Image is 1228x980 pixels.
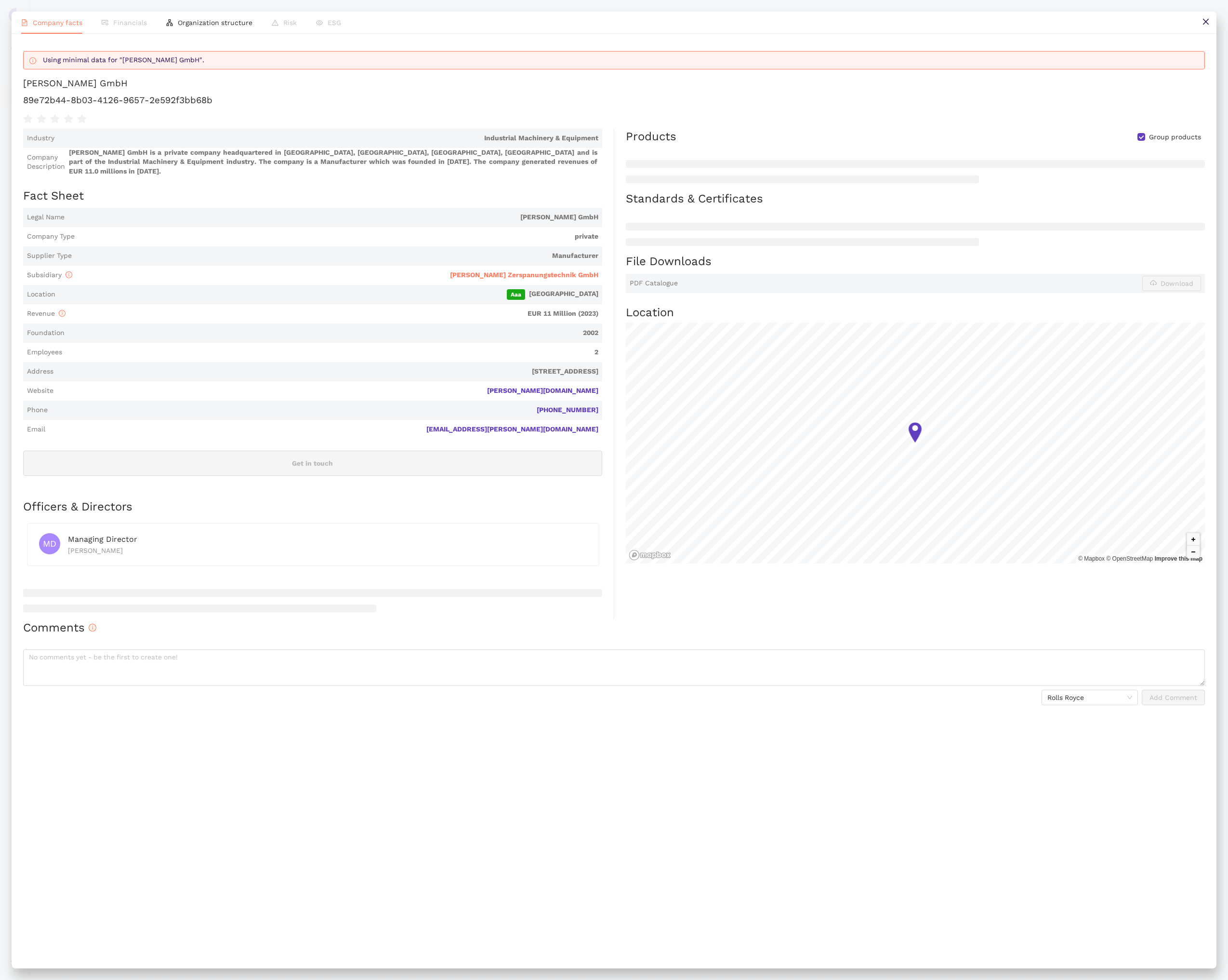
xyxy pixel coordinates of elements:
[316,19,323,26] span: eye
[1202,18,1210,26] span: close
[166,19,173,26] span: apartment
[27,134,54,143] span: Industry
[29,57,36,64] span: info-circle
[27,213,65,222] span: Legal Name
[27,348,62,357] span: Employees
[23,188,602,204] h2: Fact Sheet
[27,271,72,279] span: Subsidiary
[43,55,1201,65] div: Using minimal data for "[PERSON_NAME] GmbH".
[450,271,598,279] span: [PERSON_NAME] Zerspanungstechnik GmbH
[626,254,1205,270] h2: File Downloads
[33,19,82,27] span: Company facts
[23,114,33,124] span: star
[113,19,147,27] span: Financials
[626,191,1205,207] h2: Standards & Certificates
[27,290,55,299] span: Location
[1047,690,1132,705] span: Rolls Royce
[1195,12,1216,33] button: close
[1142,690,1205,705] button: Add Comment
[77,114,87,124] span: star
[1187,533,1200,546] button: Zoom in
[27,405,48,415] span: Phone
[27,309,66,317] span: Revenue
[43,533,56,554] span: MD
[27,153,65,172] span: Company Description
[64,114,73,124] span: star
[27,367,53,376] span: Address
[23,94,1205,107] h1: 89e72b44-8b03-4126-9657-2e592f3bb68b
[50,114,60,124] span: star
[76,251,598,261] span: Manufacturer
[626,322,1205,564] canvas: Map
[23,620,1205,636] h2: Comments
[68,213,598,222] span: [PERSON_NAME] GmbH
[328,19,341,27] span: ESG
[630,279,678,288] span: PDF Catalogue
[68,545,587,556] div: [PERSON_NAME]
[27,232,75,242] span: Company Type
[27,328,65,338] span: Foundation
[272,19,278,26] span: warning
[626,129,676,145] div: Products
[283,19,297,27] span: Risk
[1145,133,1205,142] span: Group products
[59,289,598,300] span: [GEOGRAPHIC_DATA]
[89,624,96,631] span: info-circle
[69,309,598,319] span: EUR 11 Million (2023)
[23,77,128,90] div: [PERSON_NAME] GmbH
[178,19,252,27] span: Organization structure
[37,114,46,124] span: star
[66,348,598,357] span: 2
[68,535,137,544] span: Managing Director
[102,19,108,26] span: fund-view
[629,550,671,561] a: Mapbox logo
[79,232,598,242] span: private
[23,499,602,515] h2: Officers & Directors
[27,386,53,396] span: Website
[626,305,1205,321] h2: Location
[59,310,66,317] span: info-circle
[69,148,598,176] span: [PERSON_NAME] GmbH is a private company headquartered in [GEOGRAPHIC_DATA], [GEOGRAPHIC_DATA], [G...
[27,251,72,261] span: Supplier Type
[1187,546,1200,558] button: Zoom out
[58,134,598,143] span: Industrial Machinery & Equipment
[66,271,72,278] span: info-circle
[27,425,45,434] span: Email
[507,289,525,300] span: Aaa
[57,367,598,376] span: [STREET_ADDRESS]
[68,328,598,338] span: 2002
